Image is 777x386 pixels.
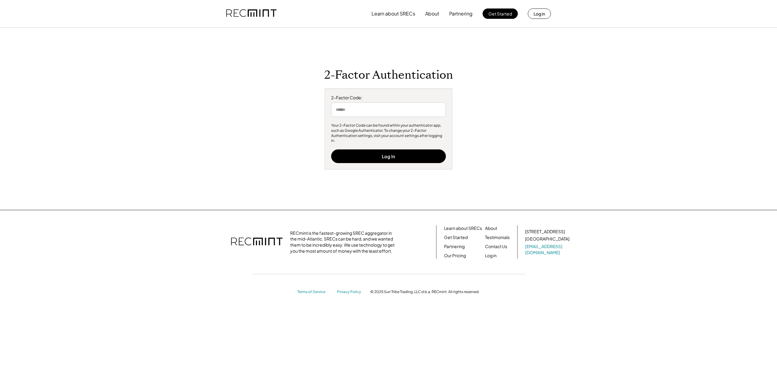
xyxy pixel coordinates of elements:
[449,8,473,20] button: Partnering
[485,253,497,259] a: Log in
[444,234,468,241] a: Get Started
[337,289,364,295] a: Privacy Policy
[444,253,466,259] a: Our Pricing
[370,289,480,294] div: © 2025 Sun Tribe Trading, LLC d.b.a. RECmint. All rights reserved.
[485,225,497,231] a: About
[290,230,398,254] div: RECmint is the fastest-growing SREC aggregator in the mid-Atlantic. SRECs can be hard, and we wan...
[231,231,283,253] img: recmint-logotype%403x.png
[331,95,446,101] div: 2-Factor Code:
[483,9,518,19] button: Get Started
[485,234,510,241] a: Testimonials
[331,123,446,143] div: Your 2-Factor Code can be found within your authenticator app, such as Google Authenticator. To c...
[444,244,465,250] a: Partnering
[324,68,453,82] h1: 2-Factor Authentication
[525,229,565,235] div: [STREET_ADDRESS]
[425,8,439,20] button: About
[226,3,277,24] img: recmint-logotype%403x.png
[525,244,571,255] a: [EMAIL_ADDRESS][DOMAIN_NAME]
[528,9,551,19] button: Log in
[372,8,415,20] button: Learn about SRECs
[444,225,482,231] a: Learn about SRECs
[331,149,446,163] button: Log In
[297,289,331,295] a: Terms of Service
[525,236,569,242] div: [GEOGRAPHIC_DATA]
[485,244,507,250] a: Contact Us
